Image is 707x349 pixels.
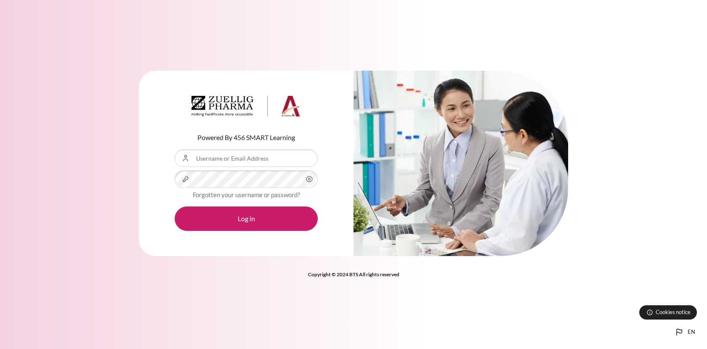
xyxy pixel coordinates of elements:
strong: Copyright © 2024 BTS All rights reserved [308,271,399,278]
button: Cookies notice [639,305,697,320]
p: Powered By 456 SMART Learning [175,132,318,143]
a: Architeck [191,96,301,120]
span: Cookies notice [656,308,691,316]
input: Username or Email Address [175,149,318,167]
a: Forgotten your username or password? [193,191,300,198]
img: Architeck [191,96,301,117]
button: Log in [175,206,318,231]
button: Languages [671,324,699,341]
span: en [688,328,695,336]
